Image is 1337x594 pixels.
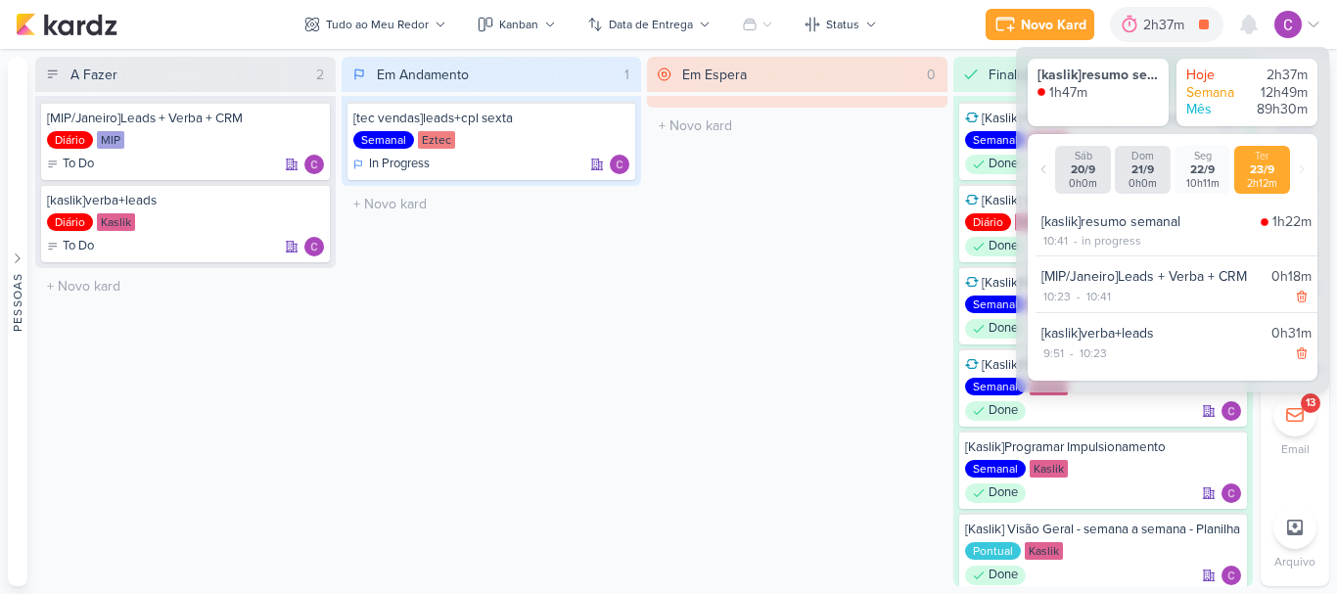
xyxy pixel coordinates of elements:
div: Done [965,319,1026,339]
div: Em Espera [682,65,747,85]
img: kardz.app [16,13,117,36]
div: [MIP/Janeiro]Leads + Verba + CRM [1041,266,1264,287]
div: Pontual [965,542,1021,560]
div: 2h37m [1143,15,1190,35]
div: Sáb [1059,150,1107,162]
button: Pessoas [8,57,27,586]
div: [MIP/Janeiro]Leads + Verba + CRM [47,110,324,127]
div: Responsável: Carlos Lima [1222,483,1241,503]
img: Carlos Lima [1222,566,1241,585]
div: Finalizado [989,65,1049,85]
div: Done [965,566,1026,585]
div: in progress [1082,232,1141,250]
div: Em Andamento [377,65,469,85]
p: Done [989,401,1018,421]
div: Hoje [1186,67,1245,84]
img: Carlos Lima [304,237,324,256]
div: [Kaslik]Resumo Semanal [965,274,1242,292]
div: Semanal [965,378,1026,395]
div: 20/9 [1059,162,1107,177]
div: Pessoas [9,272,26,331]
div: Responsável: Carlos Lima [1222,566,1241,585]
div: [Kaslik] Verba + Leads [965,192,1242,209]
div: Done [965,237,1026,256]
div: 21/9 [1119,162,1167,177]
div: Responsável: Carlos Lima [610,155,629,174]
div: Semanal [965,460,1026,478]
img: tracking [1261,218,1268,226]
button: Novo Kard [986,9,1094,40]
div: [kaslik]verba+leads [47,192,324,209]
div: Semanal [965,131,1026,149]
div: [Kaslik] Visão Geral - semana a semana - Planilha [965,521,1242,538]
div: To Do [47,155,94,174]
img: Carlos Lima [1222,483,1241,503]
div: 10h11m [1178,177,1226,190]
div: Done [965,483,1026,503]
div: 10:23 [1078,344,1109,362]
div: - [1066,344,1078,362]
div: 2h37m [1249,67,1308,84]
p: Arquivo [1274,553,1315,571]
div: Done [965,155,1026,174]
div: [kaslik]resumo semanal [1041,211,1253,232]
div: 13 [1306,395,1315,411]
div: To Do [47,237,94,256]
div: 10:41 [1041,232,1070,250]
img: tracking [1037,88,1045,96]
div: 0h18m [1271,266,1312,287]
p: Done [989,237,1018,256]
div: [tec vendas]leads+cpl sexta [353,110,630,127]
p: Done [989,319,1018,339]
input: + Novo kard [346,190,638,218]
div: 1h47m [1049,84,1087,102]
img: Carlos Lima [1274,11,1302,38]
div: 12h49m [1249,84,1308,102]
div: Mês [1186,101,1245,118]
div: Semanal [353,131,414,149]
div: Ter [1238,150,1286,162]
div: 10:23 [1041,288,1073,305]
div: Kaslik [1015,213,1053,231]
div: [Kaslik]Report Semanal [965,356,1242,374]
p: To Do [63,237,94,256]
div: MIP [97,131,124,149]
p: Done [989,566,1018,585]
input: + Novo kard [39,272,332,300]
div: Kaslik [1025,542,1063,560]
div: 0h0m [1059,177,1107,190]
div: 9:51 [1041,344,1066,362]
div: Diário [47,213,93,231]
div: Semanal [965,296,1026,313]
div: [kaslik]resumo semanal [1037,67,1159,84]
div: 0h31m [1271,323,1312,343]
div: Responsável: Carlos Lima [304,155,324,174]
div: - [1070,232,1082,250]
div: A Fazer [70,65,117,85]
p: In Progress [369,155,430,174]
div: Dom [1119,150,1167,162]
div: 2 [308,65,332,85]
div: [Kaslik]Programar Impulsionamento [965,438,1242,456]
p: To Do [63,155,94,174]
div: 23/9 [1238,162,1286,177]
div: - [1073,288,1084,305]
div: In Progress [353,155,430,174]
div: 1 [617,65,637,85]
div: Eztec [418,131,455,149]
div: [kaslik]verba+leads [1041,323,1264,343]
div: Kaslik [97,213,135,231]
p: Done [989,155,1018,174]
div: 89h30m [1249,101,1308,118]
div: Done [965,401,1026,421]
div: Diário [965,213,1011,231]
div: 10:41 [1084,288,1113,305]
div: Novo Kard [1021,15,1086,35]
div: Seg [1178,150,1226,162]
div: Semana [1186,84,1245,102]
p: Email [1281,440,1310,458]
img: Carlos Lima [1222,401,1241,421]
div: [Kaslik] Resultados Impulsionamento [965,110,1242,127]
div: 22/9 [1178,162,1226,177]
div: Kaslik [1030,460,1068,478]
